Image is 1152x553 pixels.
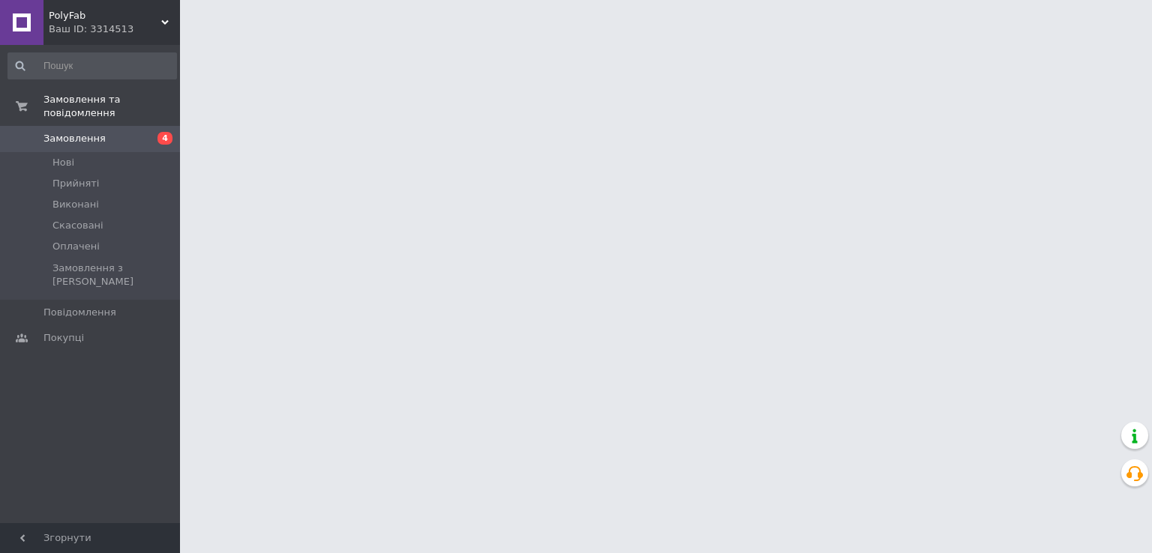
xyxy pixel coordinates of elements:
span: Повідомлення [43,306,116,319]
span: Оплачені [52,240,100,253]
input: Пошук [7,52,177,79]
span: Виконані [52,198,99,211]
span: 4 [157,132,172,145]
span: Замовлення з [PERSON_NAME] [52,262,175,288]
span: Покупці [43,331,84,345]
span: Прийняті [52,177,99,190]
span: Скасовані [52,219,103,232]
span: PolyFab [49,9,161,22]
span: Замовлення та повідомлення [43,93,180,120]
span: Замовлення [43,132,106,145]
div: Ваш ID: 3314513 [49,22,180,36]
span: Нові [52,156,74,169]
